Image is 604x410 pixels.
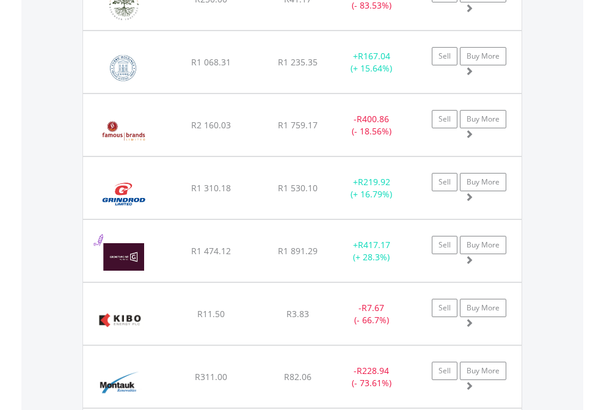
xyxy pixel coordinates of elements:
a: Buy More [460,47,506,65]
a: Buy More [460,299,506,317]
div: + (+ 28.3%) [333,239,410,263]
span: R400.86 [357,113,389,125]
div: + (+ 16.79%) [333,176,410,200]
div: + (+ 15.64%) [333,50,410,75]
a: Buy More [460,236,506,254]
span: R1 759.17 [278,119,318,131]
img: EQU.ZA.GND.png [89,172,158,216]
span: R1 068.31 [191,56,231,68]
img: EQU.ZA.COH.png [89,46,158,90]
span: R11.50 [197,308,225,320]
div: - (- 66.7%) [333,302,410,326]
span: R7.67 [362,302,384,313]
span: R219.92 [358,176,390,188]
a: Sell [432,47,457,65]
a: Sell [432,110,457,128]
img: EQU.ZA.FBR.png [89,109,158,153]
span: R1 235.35 [278,56,318,68]
a: Sell [432,236,457,254]
a: Sell [432,362,457,380]
a: Buy More [460,110,506,128]
img: EQU.ZA.MKR.png [89,361,151,405]
span: R311.00 [195,371,227,383]
span: R417.17 [358,239,390,251]
span: R1 530.10 [278,182,318,194]
div: - (- 73.61%) [333,365,410,389]
span: R167.04 [358,50,390,62]
img: EQU.ZA.KBO.png [89,298,151,342]
span: R1 474.12 [191,245,231,257]
a: Buy More [460,173,506,191]
div: - (- 18.56%) [333,113,410,137]
a: Sell [432,173,457,191]
span: R1 310.18 [191,182,231,194]
span: R228.94 [357,365,389,376]
span: R3.83 [286,308,309,320]
span: R2 160.03 [191,119,231,131]
span: R82.06 [284,371,311,383]
a: Sell [432,299,457,317]
img: EQU.ZA.GRT.png [89,235,158,279]
span: R1 891.29 [278,245,318,257]
a: Buy More [460,362,506,380]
